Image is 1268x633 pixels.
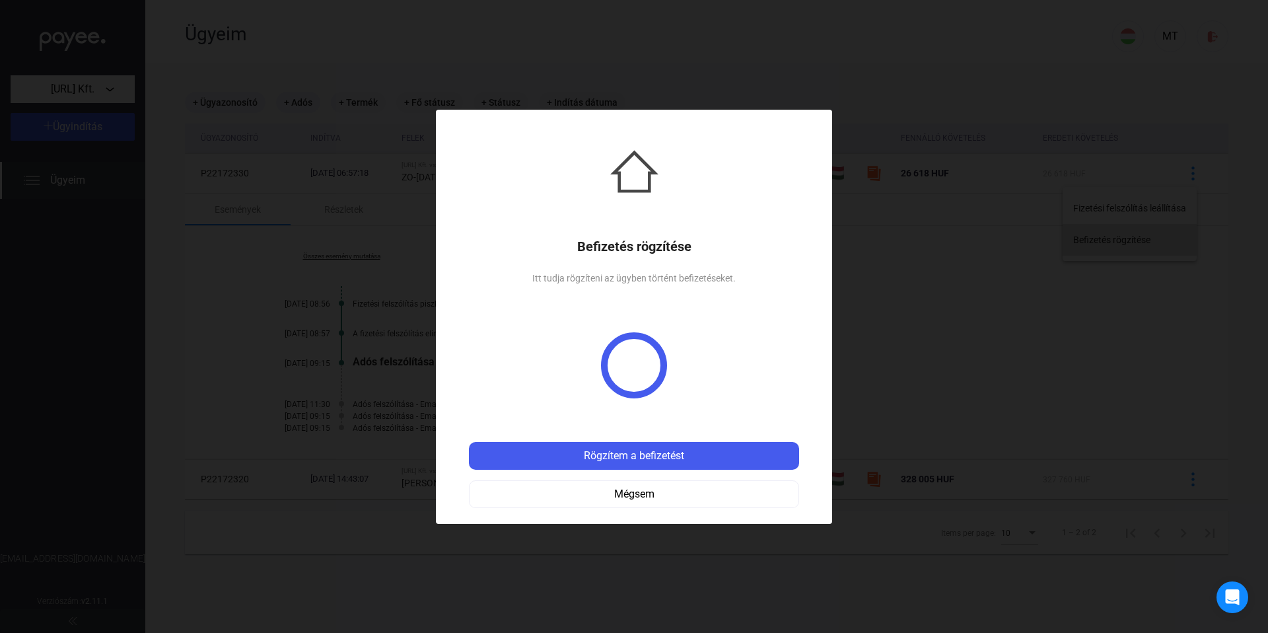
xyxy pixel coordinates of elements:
div: Rögzítem a befizetést [473,448,795,464]
div: Mégsem [474,486,794,502]
div: Itt tudja rögzíteni az ügyben történt befizetéseket. [532,270,736,286]
img: house [610,147,658,196]
h1: Befizetés rögzítése [577,239,691,254]
button: Rögzítem a befizetést [469,442,799,470]
div: Open Intercom Messenger [1216,581,1248,613]
button: Mégsem [469,480,799,508]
